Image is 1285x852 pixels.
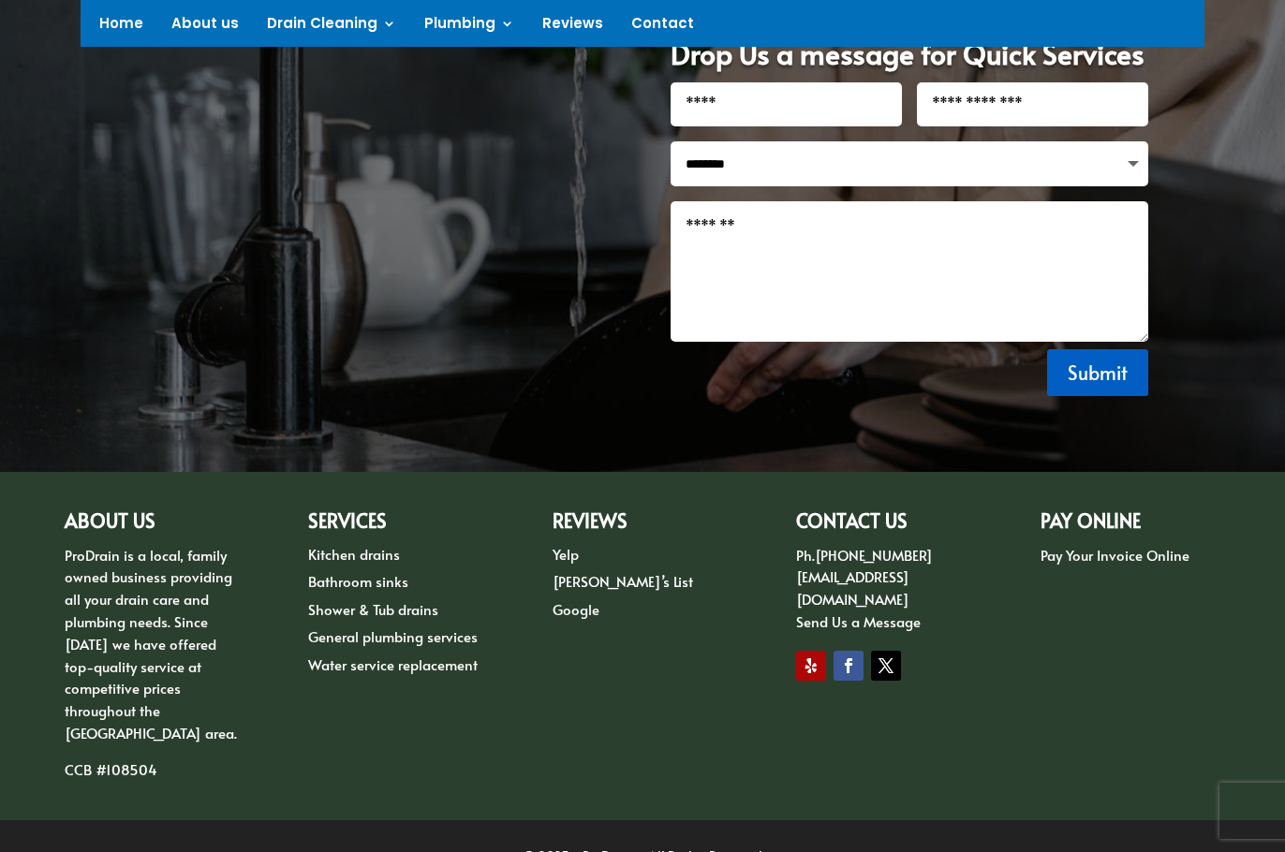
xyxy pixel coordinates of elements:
[796,651,826,681] a: Follow on Yelp
[424,17,514,37] a: Plumbing
[671,39,1148,82] h1: Drop Us a message for Quick Services
[796,611,921,631] a: Send Us a Message
[308,544,400,564] a: Kitchen drains
[267,17,396,37] a: Drain Cleaning
[308,571,408,591] a: Bathroom sinks
[542,17,603,37] a: Reviews
[171,17,239,37] a: About us
[308,599,438,619] a: Shower & Tub drains
[308,626,478,646] a: General plumbing services
[1047,349,1148,396] button: Submit
[1041,511,1221,540] h2: PAY ONLINE
[553,571,693,591] a: [PERSON_NAME]’s List
[553,599,599,619] a: Google
[65,544,245,758] p: ProDrain is a local, family owned business providing all your drain care and plumbing needs. Sinc...
[99,17,143,37] a: Home
[631,17,694,37] a: Contact
[871,651,901,681] a: Follow on X
[815,545,933,565] a: [PHONE_NUMBER]
[834,651,864,681] a: Follow on Facebook
[796,511,977,540] h2: CONTACT US
[308,511,489,540] h2: Services
[65,759,157,779] span: CCB #108504
[796,545,815,565] span: Ph.
[796,566,909,609] a: [EMAIL_ADDRESS][DOMAIN_NAME]
[65,511,245,540] h2: ABOUT US
[553,544,579,564] a: Yelp
[1041,545,1189,565] a: Pay Your Invoice Online
[553,511,733,540] h2: Reviews
[308,654,478,674] a: Water service replacement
